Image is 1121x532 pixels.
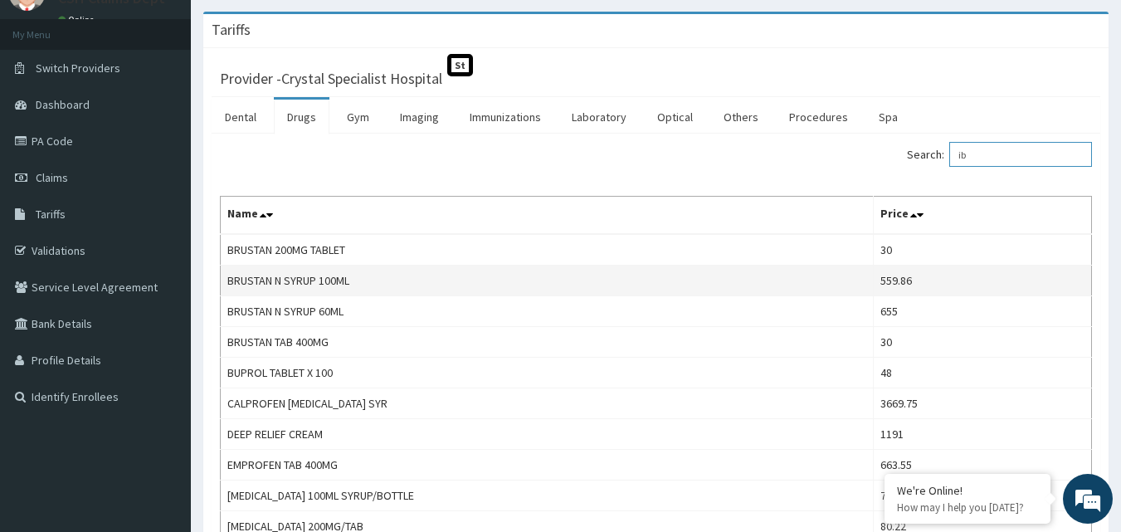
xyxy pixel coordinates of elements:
[873,388,1091,419] td: 3669.75
[776,100,861,134] a: Procedures
[558,100,640,134] a: Laboratory
[221,234,874,266] td: BRUSTAN 200MG TABLET
[272,8,312,48] div: Minimize live chat window
[86,93,279,115] div: Chat with us now
[897,483,1038,498] div: We're Online!
[710,100,772,134] a: Others
[221,327,874,358] td: BRUSTAN TAB 400MG
[221,197,874,235] th: Name
[873,296,1091,327] td: 655
[8,355,316,413] textarea: Type your message and hit 'Enter'
[873,481,1091,511] td: 792.58
[873,450,1091,481] td: 663.55
[212,100,270,134] a: Dental
[274,100,329,134] a: Drugs
[456,100,554,134] a: Immunizations
[221,358,874,388] td: BUPROL TABLET X 100
[36,170,68,185] span: Claims
[873,197,1091,235] th: Price
[644,100,706,134] a: Optical
[873,358,1091,388] td: 48
[873,234,1091,266] td: 30
[897,500,1038,515] p: How may I help you today?
[58,14,98,26] a: Online
[873,266,1091,296] td: 559.86
[907,142,1092,167] label: Search:
[31,83,67,124] img: d_794563401_company_1708531726252_794563401
[873,419,1091,450] td: 1191
[212,22,251,37] h3: Tariffs
[36,97,90,112] span: Dashboard
[220,71,442,86] h3: Provider - Crystal Specialist Hospital
[949,142,1092,167] input: Search:
[36,61,120,76] span: Switch Providers
[221,388,874,419] td: CALPROFEN [MEDICAL_DATA] SYR
[873,327,1091,358] td: 30
[96,160,229,328] span: We're online!
[387,100,452,134] a: Imaging
[865,100,911,134] a: Spa
[447,54,473,76] span: St
[221,296,874,327] td: BRUSTAN N SYRUP 60ML
[221,419,874,450] td: DEEP RELIEF CREAM
[36,207,66,222] span: Tariffs
[334,100,383,134] a: Gym
[221,266,874,296] td: BRUSTAN N SYRUP 100ML
[221,450,874,481] td: EMPROFEN TAB 400MG
[221,481,874,511] td: [MEDICAL_DATA] 100ML SYRUP/BOTTLE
